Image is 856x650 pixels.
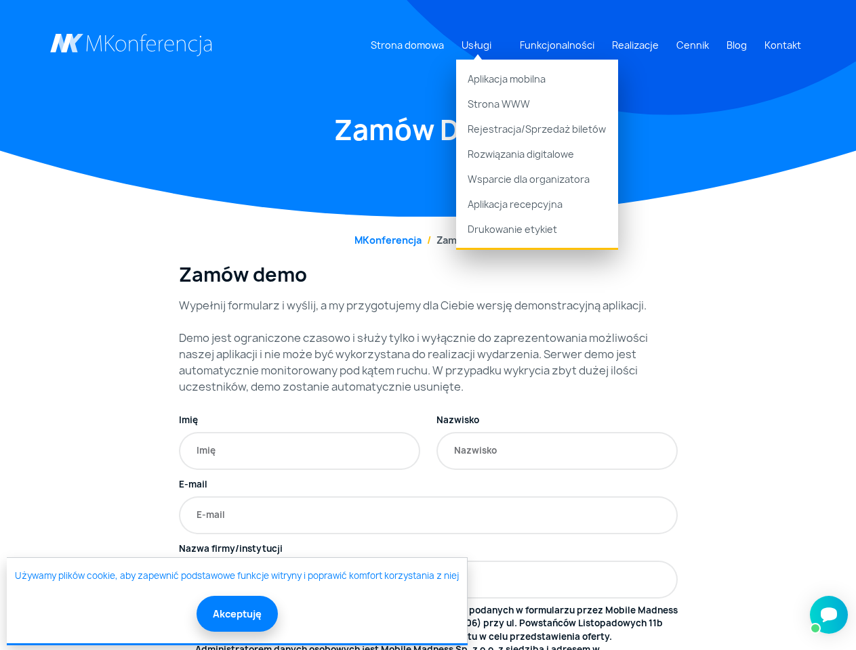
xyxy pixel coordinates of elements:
[671,32,714,58] a: Cennik
[456,91,618,116] a: Strona WWW
[456,142,618,167] a: Rozwiązania digitalowe
[514,32,600,58] a: Funkcjonalności
[179,330,678,395] p: Demo jest ograniczone czasowo i służy tylko i wyłącznie do zaprezentowania możliwości naszej apli...
[810,596,848,634] iframe: Smartsupp widget button
[436,414,479,427] label: Nazwisko
[759,32,807,58] a: Kontakt
[179,414,198,427] label: Imię
[50,233,807,247] nav: breadcrumb
[456,60,618,91] a: Aplikacja mobilna
[422,233,502,247] li: Zamów DEMO
[179,542,283,556] label: Nazwa firmy/instytucji
[179,432,420,470] input: Imię
[197,596,278,632] button: Akceptuję
[456,192,618,217] a: Aplikacja recepcyjna
[179,297,678,313] p: Wypełnij formularz i wyślij, a my przygotujemy dla Ciebie wersję demonstracyjną aplikacji.
[179,263,678,286] h3: Zamów demo
[354,234,422,246] a: MKonferencja
[15,569,459,583] a: Używamy plików cookie, aby zapewnić podstawowe funkcje witryny i poprawić komfort korzystania z niej
[365,32,449,58] a: Strona domowa
[179,478,207,492] label: E-mail
[456,217,618,248] a: Drukowanie etykiet
[436,432,678,470] input: Nazwisko
[456,116,618,142] a: Rejestracja/Sprzedaż biletów
[721,32,752,58] a: Blog
[456,32,497,58] a: Usługi
[456,167,618,192] a: Wsparcie dla organizatora
[607,32,664,58] a: Realizacje
[50,112,807,148] h1: Zamów DEMO
[179,496,678,534] input: E-mail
